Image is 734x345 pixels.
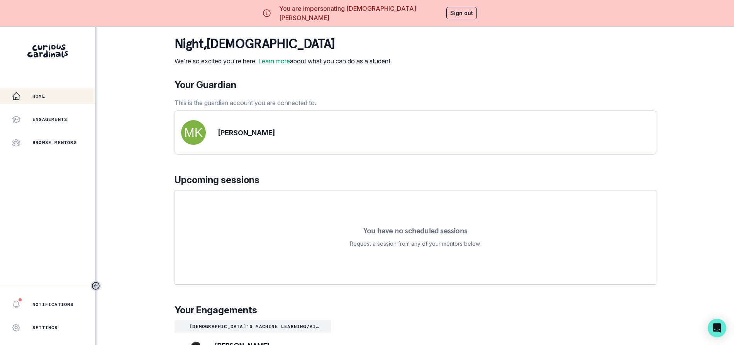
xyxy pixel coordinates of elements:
[258,57,290,65] a: Learn more
[178,323,328,330] p: [DEMOGRAPHIC_DATA]'s Machine Learning/AI Passion Project
[350,239,481,248] p: Request a session from any of your mentors below.
[446,7,477,19] button: Sign out
[27,44,68,58] img: Curious Cardinals Logo
[175,36,392,52] p: night , [DEMOGRAPHIC_DATA]
[175,78,316,92] p: Your Guardian
[218,127,275,138] p: [PERSON_NAME]
[32,139,77,146] p: Browse Mentors
[175,98,316,107] p: This is the guardian account you are connected to.
[175,56,392,66] p: We're so excited you're here. about what you can do as a student.
[32,301,74,308] p: Notifications
[32,93,45,99] p: Home
[32,325,58,331] p: Settings
[91,281,101,291] button: Toggle sidebar
[363,227,467,235] p: You have no scheduled sessions
[279,4,443,22] p: You are impersonating [DEMOGRAPHIC_DATA][PERSON_NAME]
[181,120,206,145] img: svg
[32,116,67,122] p: Engagements
[708,319,726,337] div: Open Intercom Messenger
[175,303,656,317] p: Your Engagements
[175,173,656,187] p: Upcoming sessions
